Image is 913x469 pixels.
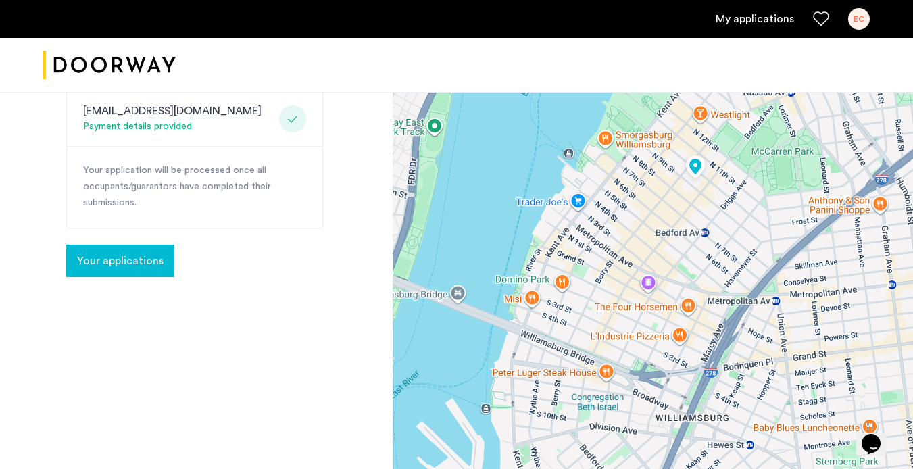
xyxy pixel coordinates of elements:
img: logo [43,40,176,91]
a: Favorites [813,11,829,27]
p: Your application will be processed once all occupants/guarantors have completed their submissions. [83,163,306,212]
iframe: chat widget [856,415,899,455]
a: My application [716,11,794,27]
button: button [66,245,174,277]
div: [EMAIL_ADDRESS][DOMAIN_NAME] [83,103,262,119]
a: Cazamio logo [43,40,176,91]
div: EC [848,8,870,30]
div: Payment details provided [83,119,262,135]
cazamio-button: Go to application [66,255,174,266]
span: Your applications [77,253,164,269]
